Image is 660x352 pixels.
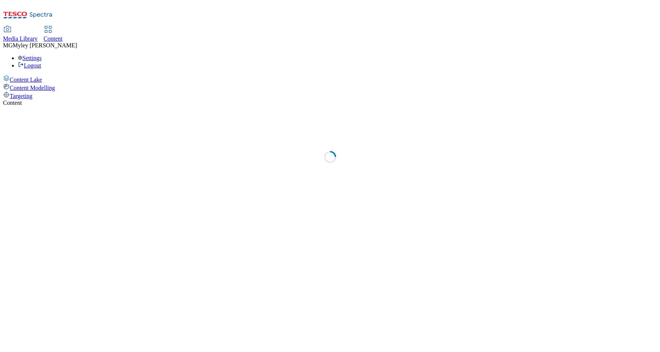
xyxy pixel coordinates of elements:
span: Content [44,35,63,42]
a: Settings [18,55,42,61]
span: Targeting [10,93,32,99]
a: Content [44,26,63,42]
a: Content Modelling [3,83,657,91]
span: Myley [PERSON_NAME] [13,42,77,48]
a: Content Lake [3,75,657,83]
a: Media Library [3,26,38,42]
div: Content [3,100,657,106]
a: Logout [18,62,41,69]
span: Media Library [3,35,38,42]
span: Content Lake [10,76,42,83]
span: MG [3,42,13,48]
a: Targeting [3,91,657,100]
span: Content Modelling [10,85,55,91]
